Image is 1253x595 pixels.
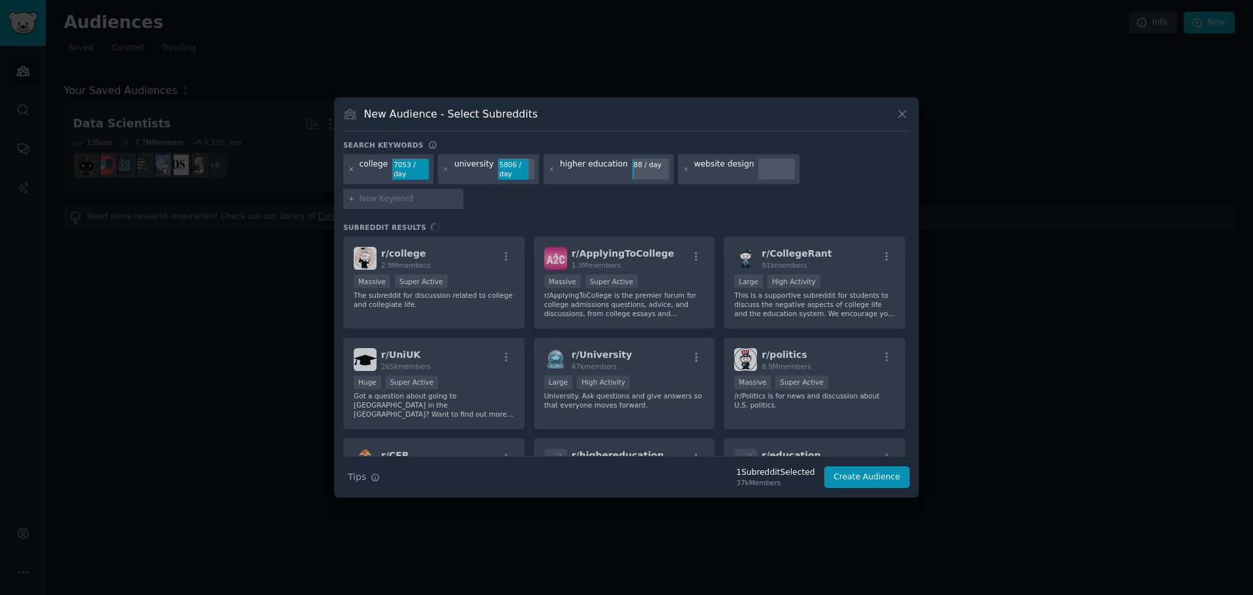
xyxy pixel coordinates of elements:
[560,159,628,180] div: higher education
[364,107,538,121] h3: New Audience - Select Subreddits
[736,467,814,479] div: 1 Subreddit Selected
[824,466,910,489] button: Create Audience
[632,159,669,170] div: 88 / day
[498,159,534,180] div: 5806 / day
[343,223,426,232] span: Subreddit Results
[360,193,459,205] input: New Keyword
[454,159,494,180] div: university
[736,478,814,487] div: 37k Members
[360,159,388,180] div: college
[343,466,384,489] button: Tips
[348,470,366,484] span: Tips
[343,140,424,150] h3: Search keywords
[392,159,429,180] div: 7053 / day
[694,159,754,180] div: website design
